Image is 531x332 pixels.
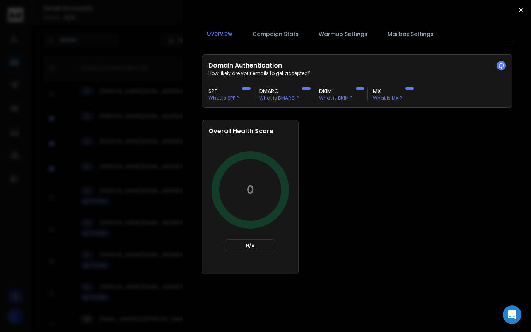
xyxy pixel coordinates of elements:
h2: Domain Authentication [208,61,506,70]
h2: Overall Health Score [208,127,292,136]
p: 0 [246,183,254,197]
p: How likely are your emails to get accepted? [208,70,506,76]
p: What is DMARC ? [259,95,299,101]
button: Campaign Stats [248,25,303,42]
p: N/A [229,243,272,249]
button: Warmup Settings [314,25,372,42]
h3: MX [373,87,402,95]
p: What is SPF ? [208,95,239,101]
button: Overview [202,25,237,43]
button: Mailbox Settings [383,25,438,42]
div: Open Intercom Messenger [503,305,521,324]
h3: SPF [208,87,239,95]
p: What is DKIM ? [319,95,353,101]
h3: DMARC [259,87,299,95]
h3: DKIM [319,87,353,95]
p: What is MX ? [373,95,402,101]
